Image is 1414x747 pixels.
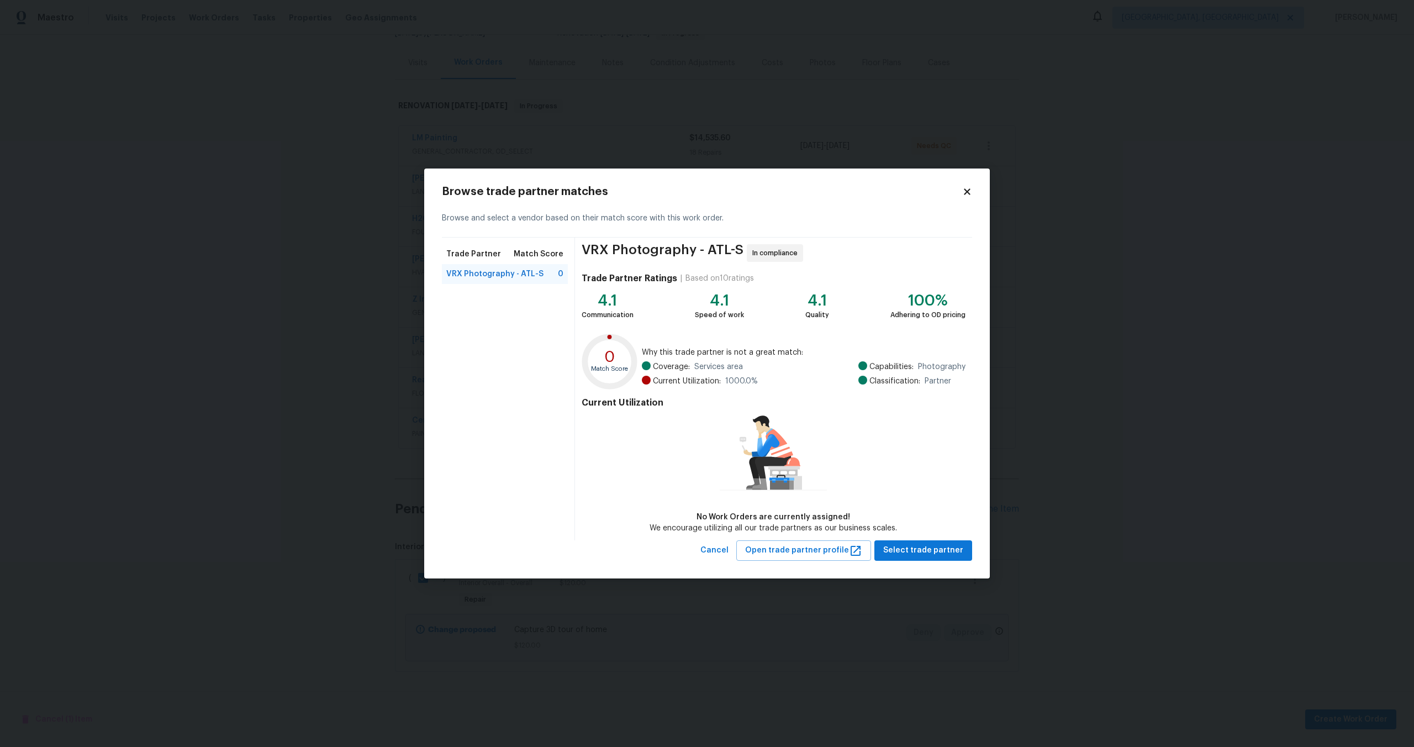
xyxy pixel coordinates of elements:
span: VRX Photography - ATL-S [446,269,544,280]
span: 0 [558,269,563,280]
span: Capabilities: [869,361,914,372]
span: VRX Photography - ATL-S [582,244,743,262]
span: Cancel [700,544,729,557]
div: 4.1 [805,295,829,306]
div: Based on 10 ratings [685,273,754,284]
h4: Current Utilization [582,397,965,408]
span: Services area [694,361,743,372]
span: Why this trade partner is not a great match: [642,347,965,358]
div: Quality [805,309,829,320]
span: Open trade partner profile [745,544,862,557]
span: Trade Partner [446,249,501,260]
text: 0 [604,349,615,365]
span: In compliance [752,248,802,259]
div: | [677,273,685,284]
div: Browse and select a vendor based on their match score with this work order. [442,199,972,238]
div: Adhering to OD pricing [890,309,965,320]
span: Coverage: [653,361,690,372]
h2: Browse trade partner matches [442,186,962,197]
span: Classification: [869,376,920,387]
span: Photography [918,361,965,372]
h4: Trade Partner Ratings [582,273,677,284]
span: 1000.0 % [725,376,758,387]
div: Communication [582,309,634,320]
span: Match Score [514,249,563,260]
div: We encourage utilizing all our trade partners as our business scales. [650,523,897,534]
span: Select trade partner [883,544,963,557]
button: Open trade partner profile [736,540,871,561]
div: 4.1 [695,295,744,306]
div: 4.1 [582,295,634,306]
span: Current Utilization: [653,376,721,387]
div: 100% [890,295,965,306]
button: Select trade partner [874,540,972,561]
div: Speed of work [695,309,744,320]
button: Cancel [696,540,733,561]
text: Match Score [591,366,628,372]
span: Partner [925,376,951,387]
div: No Work Orders are currently assigned! [650,512,897,523]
